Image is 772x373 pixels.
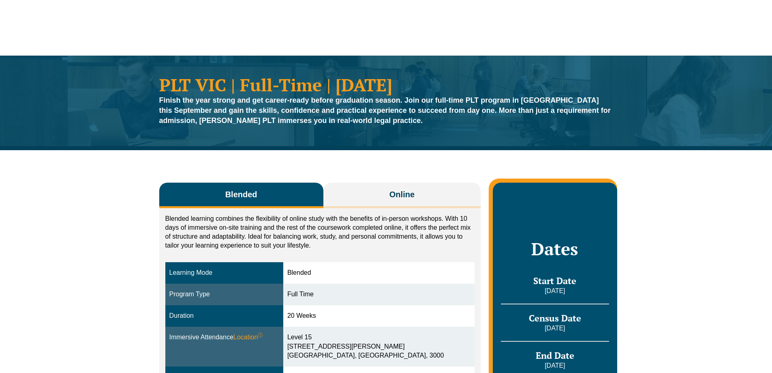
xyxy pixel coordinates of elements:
[287,268,470,278] div: Blended
[169,333,279,342] div: Immersive Attendance
[501,361,609,370] p: [DATE]
[287,311,470,321] div: 20 Weeks
[159,96,611,125] strong: Finish the year strong and get career-ready before graduation season. Join our full-time PLT prog...
[169,311,279,321] div: Duration
[169,268,279,278] div: Learning Mode
[159,76,613,93] h1: PLT VIC | Full-Time | [DATE]
[258,332,263,338] sup: ⓘ
[501,287,609,295] p: [DATE]
[169,290,279,299] div: Program Type
[287,290,470,299] div: Full Time
[501,239,609,259] h2: Dates
[165,214,475,250] p: Blended learning combines the flexibility of online study with the benefits of in-person workshop...
[536,349,574,361] span: End Date
[225,189,257,200] span: Blended
[389,189,415,200] span: Online
[233,333,263,342] span: Location
[287,333,470,361] div: Level 15 [STREET_ADDRESS][PERSON_NAME] [GEOGRAPHIC_DATA], [GEOGRAPHIC_DATA], 3000
[529,312,581,324] span: Census Date
[533,275,576,287] span: Start Date
[501,324,609,333] p: [DATE]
